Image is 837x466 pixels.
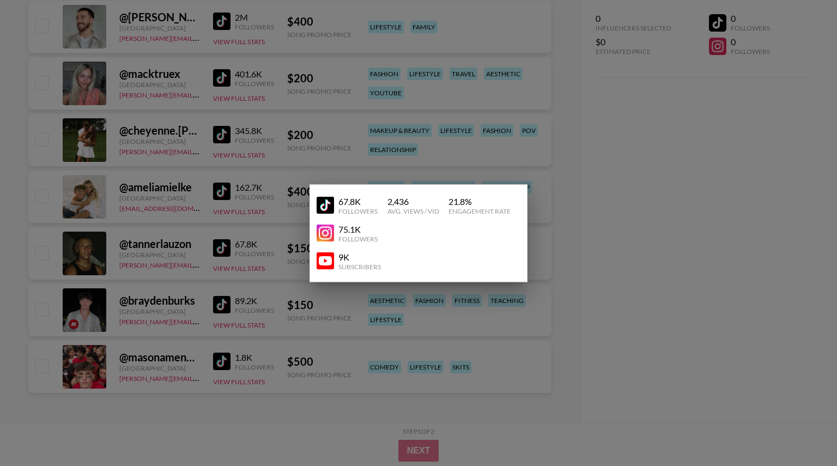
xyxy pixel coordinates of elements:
div: 9K [338,251,381,262]
iframe: Drift Widget Chat Controller [783,411,824,453]
div: 67.8K [338,196,378,207]
div: 21.8 % [448,196,511,207]
div: 75.1K [338,223,378,234]
img: YouTube [317,225,334,242]
img: YouTube [317,197,334,214]
div: Followers [338,234,378,243]
div: Avg. Views / Vid [387,207,439,215]
div: Engagement Rate [448,207,511,215]
div: Followers [338,207,378,215]
img: YouTube [317,252,334,270]
div: 2,436 [387,196,439,207]
div: Subscribers [338,262,381,270]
